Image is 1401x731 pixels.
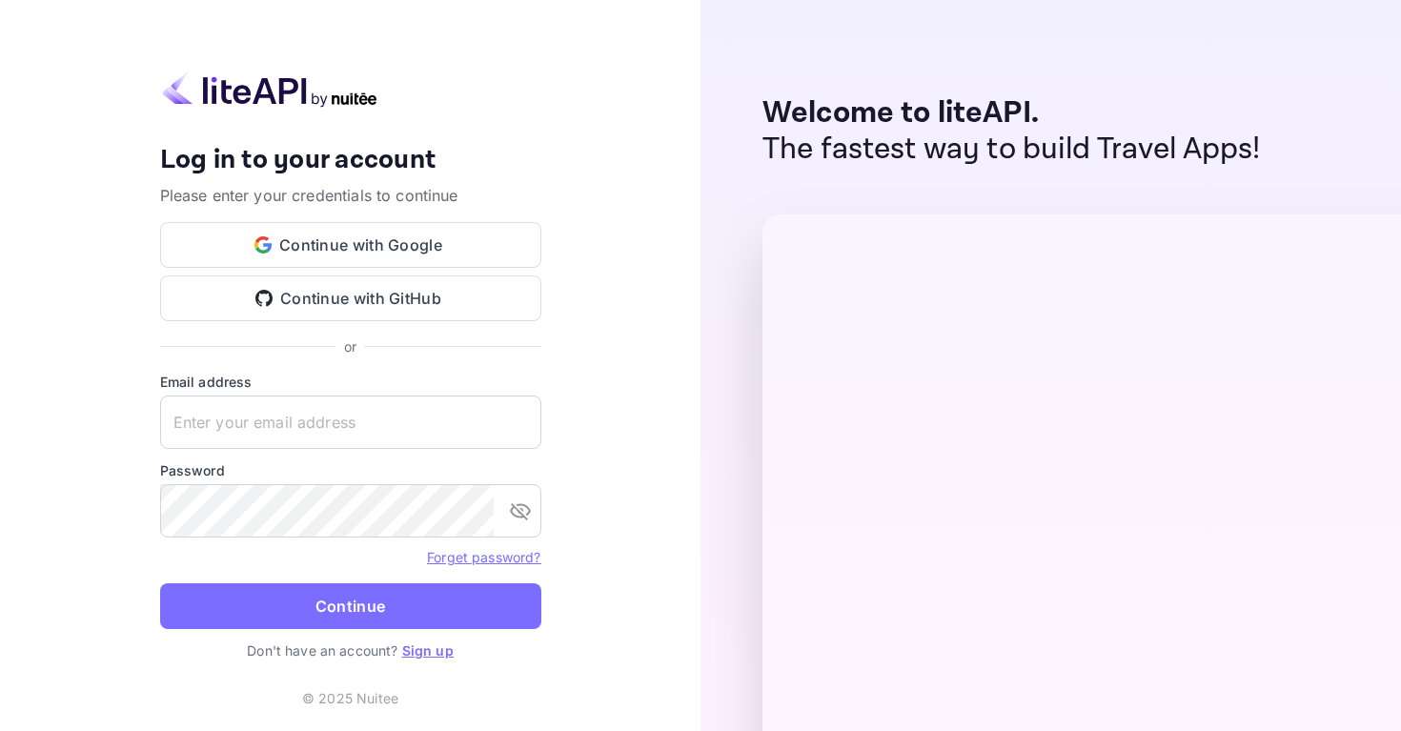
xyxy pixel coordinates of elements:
[427,547,540,566] a: Forget password?
[427,549,540,565] a: Forget password?
[160,71,379,108] img: liteapi
[160,184,541,207] p: Please enter your credentials to continue
[160,372,541,392] label: Email address
[160,583,541,629] button: Continue
[160,460,541,480] label: Password
[160,275,541,321] button: Continue with GitHub
[160,640,541,660] p: Don't have an account?
[160,222,541,268] button: Continue with Google
[344,336,356,356] p: or
[402,642,454,659] a: Sign up
[160,144,541,177] h4: Log in to your account
[762,95,1261,132] p: Welcome to liteAPI.
[762,132,1261,168] p: The fastest way to build Travel Apps!
[160,396,541,449] input: Enter your email address
[302,688,398,708] p: © 2025 Nuitee
[501,492,539,530] button: toggle password visibility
